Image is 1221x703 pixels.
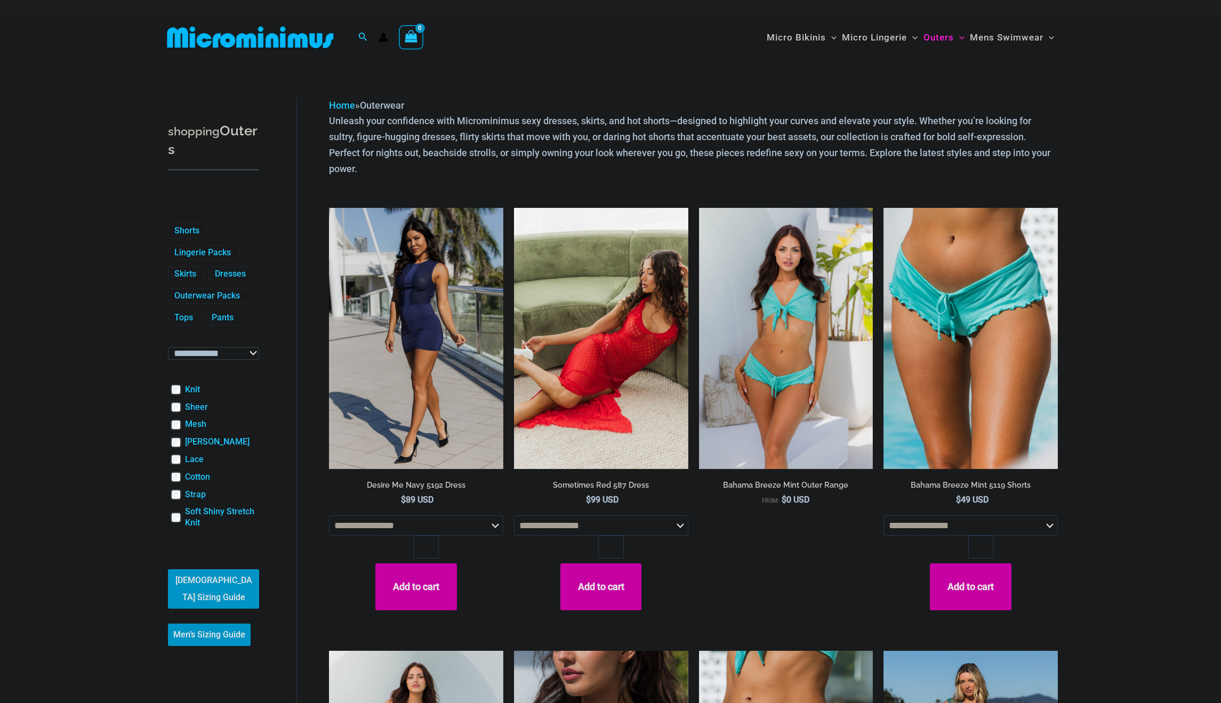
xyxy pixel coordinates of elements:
a: Sheer [185,402,208,413]
a: [DEMOGRAPHIC_DATA] Sizing Guide [168,569,259,609]
a: OutersMenu ToggleMenu Toggle [921,21,967,54]
a: Sometimes Red 587 Dress [514,480,688,494]
span: Micro Bikinis [767,24,826,51]
bdi: 0 USD [782,495,809,505]
a: Account icon link [379,33,388,42]
h2: Sometimes Red 587 Dress [514,480,688,490]
a: Lingerie Packs [174,247,231,258]
a: Knit [185,384,200,395]
span: $ [782,495,786,505]
span: $ [401,495,406,505]
a: Micro BikinisMenu ToggleMenu Toggle [764,21,839,54]
span: Menu Toggle [826,24,837,51]
p: Unleash your confidence with Microminimus sexy dresses, skirts, and hot shorts—designed to highli... [329,113,1058,176]
h2: Bahama Breeze Mint Outer Range [699,480,873,490]
a: [PERSON_NAME] [185,437,250,448]
h3: Outers [168,122,259,159]
span: » [329,100,404,111]
span: Micro Lingerie [842,24,907,51]
a: Bahama Breeze Mint 5119 Shorts 01Bahama Breeze Mint 5119 Shorts 02Bahama Breeze Mint 5119 Shorts 02 [883,208,1058,469]
img: Sometimes Red 587 Dress 10 [514,208,688,469]
a: Sometimes Red 587 Dress 10Sometimes Red 587 Dress 09Sometimes Red 587 Dress 09 [514,208,688,469]
a: Bahama Breeze Mint Outer Range [699,480,873,494]
a: Cotton [185,472,210,483]
a: View Shopping Cart, empty [399,25,423,50]
a: Tops [174,312,193,324]
a: Skirts [174,269,196,280]
span: Outerwear [360,100,404,111]
span: $ [956,495,961,505]
h2: Bahama Breeze Mint 5119 Shorts [883,480,1058,490]
bdi: 99 USD [586,495,618,505]
nav: Site Navigation [762,20,1058,55]
span: Menu Toggle [907,24,918,51]
span: From: [762,497,779,504]
img: Desire Me Navy 5192 Dress 11 [329,208,503,469]
a: Dresses [215,269,246,280]
span: $ [586,495,591,505]
a: Strap [185,489,206,500]
a: Mens SwimwearMenu ToggleMenu Toggle [967,21,1057,54]
a: Pants [212,312,234,324]
h2: Desire Me Navy 5192 Dress [329,480,503,490]
a: Desire Me Navy 5192 Dress [329,480,503,494]
a: Search icon link [358,31,368,44]
a: Bahama Breeze Mint 9116 Crop Top 5119 Shorts 01v2Bahama Breeze Mint 9116 Crop Top 5119 Shorts 04v... [699,208,873,469]
a: Soft Shiny Stretch Knit [185,506,259,529]
a: Lace [185,454,204,465]
a: Outerwear Packs [174,290,240,302]
a: Micro LingerieMenu ToggleMenu Toggle [839,21,920,54]
a: Shorts [174,225,199,237]
button: Add to cart [375,563,456,611]
img: MM SHOP LOGO FLAT [163,26,338,50]
span: Menu Toggle [954,24,965,51]
span: Menu Toggle [1043,24,1054,51]
input: Product quantity [598,536,623,558]
select: wpc-taxonomy-pa_color-745982 [168,347,259,360]
a: Bahama Breeze Mint 5119 Shorts [883,480,1058,494]
a: Men’s Sizing Guide [168,624,251,646]
bdi: 89 USD [401,495,433,505]
input: Product quantity [968,536,993,558]
span: Mens Swimwear [970,24,1043,51]
a: Desire Me Navy 5192 Dress 11Desire Me Navy 5192 Dress 09Desire Me Navy 5192 Dress 09 [329,208,503,469]
span: shopping [168,125,220,138]
img: Bahama Breeze Mint 5119 Shorts 01 [883,208,1058,469]
input: Product quantity [414,536,439,558]
bdi: 49 USD [956,495,989,505]
a: Home [329,100,355,111]
button: Add to cart [930,563,1011,611]
img: Bahama Breeze Mint 9116 Crop Top 5119 Shorts 01v2 [699,208,873,469]
a: Mesh [185,419,206,430]
button: Add to cart [560,563,641,611]
span: Outers [923,24,954,51]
